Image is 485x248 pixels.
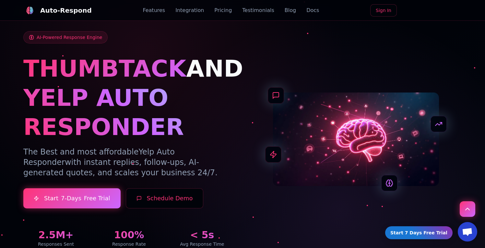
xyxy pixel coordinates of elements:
a: Auto-Respond [23,4,92,17]
span: AI-Powered Response Engine [37,34,102,41]
span: 7-Days [61,194,81,203]
p: The Best and most affordable with instant replies, follow-ups, AI-generated quotes, and scales yo... [23,147,235,178]
a: Pricing [214,6,232,14]
a: Sign In [370,4,397,17]
span: AND [186,55,243,82]
img: logo.svg [26,6,34,14]
a: Features [143,6,165,14]
img: AI Neural Network Brain [273,93,439,186]
button: Schedule Demo [126,188,204,208]
span: THUMBTACK [23,55,186,82]
div: Responses Sent [23,241,89,247]
div: 2.5M+ [23,229,89,241]
a: Start7-DaysFree Trial [23,188,121,208]
a: Testimonials [242,6,274,14]
div: Avg Response Time [170,241,235,247]
a: Start 7 Days Free Trial [385,226,453,239]
span: Yelp Auto Responder [23,147,175,167]
div: 100% [96,229,161,241]
div: Auto-Respond [40,6,92,15]
div: Response Rate [96,241,161,247]
button: Scroll to top [460,201,475,217]
a: Docs [306,6,319,14]
a: Blog [285,6,296,14]
div: Open chat [458,222,477,242]
iframe: Sign in with Google Button [399,4,465,18]
a: Integration [175,6,204,14]
h1: YELP AUTO RESPONDER [23,83,235,142]
div: < 5s [170,229,235,241]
